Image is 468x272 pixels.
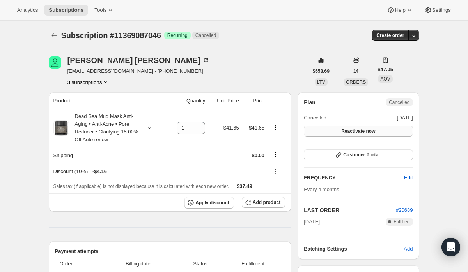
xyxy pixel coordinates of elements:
span: Subscriptions [49,7,83,13]
span: Create order [376,32,404,39]
span: Recurring [167,32,188,39]
button: Shipping actions [269,150,282,159]
button: Settings [420,5,456,16]
span: $37.49 [237,183,252,189]
span: Subscription #11369087046 [61,31,161,40]
span: ORDERS [346,79,366,85]
span: 14 [353,68,358,74]
span: Edit [404,174,413,182]
span: Help [395,7,405,13]
div: [PERSON_NAME] [PERSON_NAME] [67,56,210,64]
span: Customer Portal [343,152,379,158]
span: Sales tax (if applicable) is not displayed because it is calculated with each new order. [53,184,229,189]
span: [DATE] [304,218,320,226]
span: $47.05 [378,66,393,74]
span: Tools [94,7,106,13]
th: Unit Price [207,92,241,109]
span: $0.00 [252,153,264,158]
button: Apply discount [184,197,234,209]
span: - $4.16 [92,168,107,175]
button: Tools [90,5,119,16]
button: Reactivate now [304,126,413,137]
span: Cancelled [304,114,326,122]
span: $41.65 [249,125,264,131]
button: Product actions [67,78,110,86]
th: Product [49,92,166,109]
button: $658.69 [308,66,334,77]
span: Cancelled [195,32,216,39]
div: Discount (10%) [53,168,264,175]
span: Add product [253,199,280,205]
span: [DATE] [397,114,413,122]
button: 14 [349,66,363,77]
span: AOV [380,76,390,82]
h2: LAST ORDER [304,206,396,214]
span: Fulfillment [225,260,280,268]
th: Quantity [166,92,207,109]
button: Product actions [269,123,282,132]
div: Open Intercom Messenger [441,238,460,256]
h2: Payment attempts [55,247,285,255]
button: Help [382,5,418,16]
button: Subscriptions [49,30,60,41]
div: Dead Sea Mud Mask Anti-Aging • Anti-Acne • Pore Reducer • Clarifying 15.00% Off Auto renew [69,112,139,144]
button: Analytics [12,5,43,16]
h6: Batching Settings [304,245,404,253]
img: product img [53,120,69,136]
span: Apply discount [195,200,229,206]
h2: Plan [304,98,316,106]
button: Add product [242,197,285,208]
span: Billing date [101,260,175,268]
button: Create order [372,30,409,41]
button: Customer Portal [304,149,413,160]
span: Reactivate now [341,128,375,134]
span: $658.69 [313,68,330,74]
span: Brian Johnson [49,56,61,69]
span: [EMAIL_ADDRESS][DOMAIN_NAME] · [PHONE_NUMBER] [67,67,210,75]
h2: FREQUENCY [304,174,404,182]
span: Settings [432,7,451,13]
span: Fulfilled [394,219,409,225]
span: Add [404,245,413,253]
th: Price [241,92,267,109]
a: #20689 [396,207,413,213]
span: Status [180,260,221,268]
span: Cancelled [389,99,409,105]
span: Every 4 months [304,186,339,192]
button: Subscriptions [44,5,88,16]
button: Add [399,243,417,255]
span: $41.65 [223,125,239,131]
button: #20689 [396,206,413,214]
span: LTV [317,79,325,85]
th: Shipping [49,147,166,164]
button: Edit [399,172,417,184]
span: Analytics [17,7,38,13]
